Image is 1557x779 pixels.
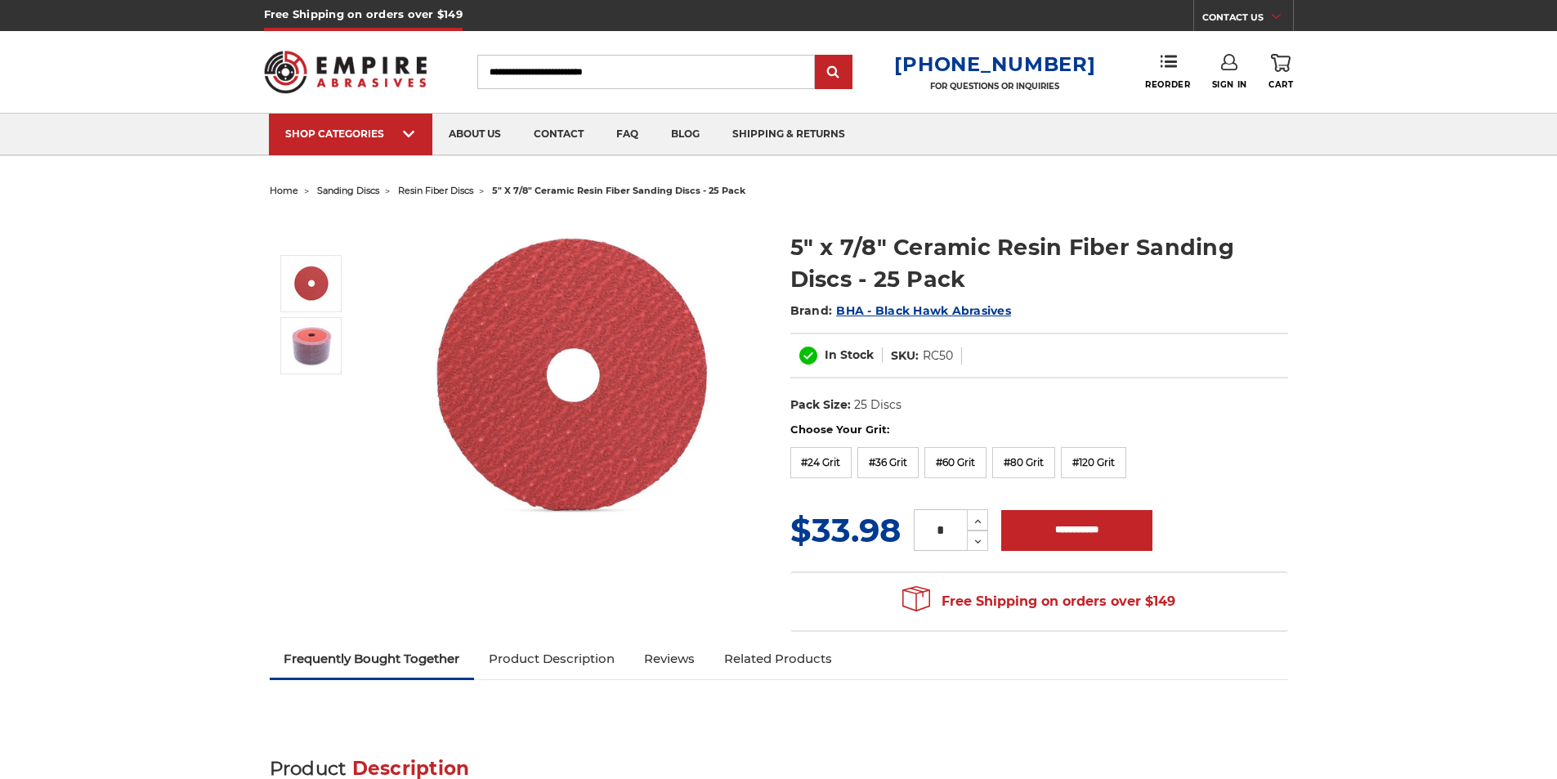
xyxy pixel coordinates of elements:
[790,510,901,550] span: $33.98
[854,396,902,414] dd: 25 Discs
[285,128,416,140] div: SHOP CATEGORIES
[600,114,655,155] a: faq
[836,303,1011,318] a: BHA - Black Hawk Abrasives
[270,641,475,677] a: Frequently Bought Together
[1202,8,1293,31] a: CONTACT US
[270,185,298,196] a: home
[790,303,833,318] span: Brand:
[655,114,716,155] a: blog
[291,263,332,304] img: 5" x 7/8" Ceramic Resin Fibre Disc
[1268,79,1293,90] span: Cart
[629,641,709,677] a: Reviews
[409,214,736,540] img: 5" x 7/8" Ceramic Resin Fibre Disc
[517,114,600,155] a: contact
[902,585,1175,618] span: Free Shipping on orders over $149
[817,56,850,89] input: Submit
[1212,79,1247,90] span: Sign In
[825,347,874,362] span: In Stock
[317,185,379,196] a: sanding discs
[709,641,847,677] a: Related Products
[291,325,332,366] img: 5 inch ceramic resin fiber discs
[716,114,861,155] a: shipping & returns
[264,40,427,104] img: Empire Abrasives
[1145,79,1190,90] span: Reorder
[894,52,1095,76] a: [PHONE_NUMBER]
[790,231,1288,295] h1: 5" x 7/8" Ceramic Resin Fiber Sanding Discs - 25 Pack
[1268,54,1293,90] a: Cart
[790,396,851,414] dt: Pack Size:
[398,185,473,196] a: resin fiber discs
[894,81,1095,92] p: FOR QUESTIONS OR INQUIRIES
[432,114,517,155] a: about us
[474,641,629,677] a: Product Description
[923,347,953,365] dd: RC50
[891,347,919,365] dt: SKU:
[1145,54,1190,89] a: Reorder
[790,422,1288,438] label: Choose Your Grit:
[492,185,745,196] span: 5" x 7/8" ceramic resin fiber sanding discs - 25 pack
